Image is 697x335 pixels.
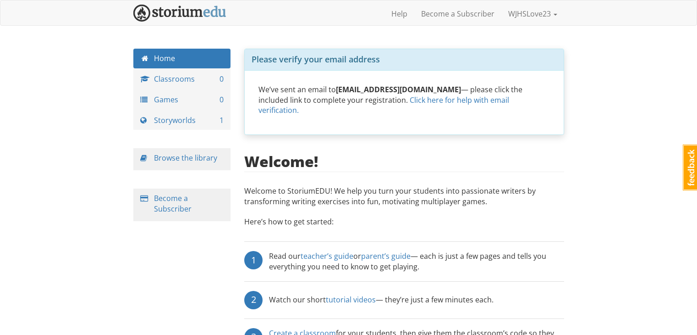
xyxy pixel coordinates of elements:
strong: [EMAIL_ADDRESS][DOMAIN_NAME] [336,84,461,95]
p: We’ve sent an email to — please click the included link to complete your registration. [258,84,550,116]
div: 1 [244,251,263,269]
a: Click here for help with email verification. [258,95,509,116]
a: Classrooms 0 [133,69,231,89]
a: WJHSLove23 [501,2,564,25]
span: Please verify your email address [252,54,380,65]
a: parent’s guide [361,251,411,261]
a: Home [133,49,231,68]
div: 2 [244,291,263,309]
a: Storyworlds 1 [133,111,231,130]
h2: Welcome! [244,153,318,169]
span: 1 [220,115,224,126]
p: Here’s how to get started: [244,217,564,236]
a: Browse the library [154,153,217,163]
a: Become a Subscriber [414,2,501,25]
span: 0 [220,74,224,84]
div: Watch our short — they’re just a few minutes each. [269,291,494,309]
a: Games 0 [133,90,231,110]
a: teacher’s guide [301,251,353,261]
a: tutorial videos [326,295,376,305]
span: 0 [220,95,224,105]
img: StoriumEDU [133,5,226,22]
p: Welcome to StoriumEDU! We help you turn your students into passionate writers by transforming wri... [244,186,564,212]
a: Help [384,2,414,25]
div: Read our or — each is just a few pages and tells you everything you need to know to get playing. [269,251,564,272]
a: Become a Subscriber [154,193,192,214]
